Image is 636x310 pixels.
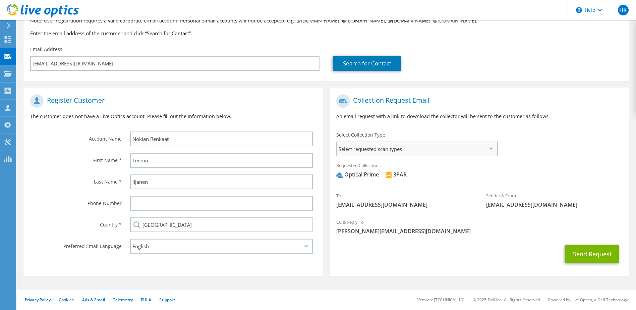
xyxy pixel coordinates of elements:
div: CC & Reply To [330,215,629,238]
span: [EMAIL_ADDRESS][DOMAIN_NAME] [486,201,623,208]
span: [EMAIL_ADDRESS][DOMAIN_NAME] [336,201,473,208]
label: Account Name [30,132,122,142]
div: Optical Prime [336,171,379,178]
label: Phone Number [30,196,122,207]
label: Preferred Email Language [30,239,122,250]
h3: Enter the email address of the customer and click “Search for Contact”. [30,30,623,37]
span: [PERSON_NAME][EMAIL_ADDRESS][DOMAIN_NAME] [336,227,622,235]
p: An email request with a link to download the collector will be sent to the customer as follows. [336,113,622,120]
li: Powered by Live Optics, a Dell Technology [548,297,628,303]
a: Telemetry [113,297,133,303]
h1: Register Customer [30,94,313,108]
p: The customer does not have a Live Optics account. Please fill out the information below. [30,113,316,120]
span: HK [618,5,629,15]
li: © 2025 Dell Inc. All Rights Reserved [473,297,540,303]
h1: Collection Request Email [336,94,619,108]
li: Version: [TECHNICAL_ID] [417,297,465,303]
label: Country * [30,217,122,228]
a: Privacy Policy [25,297,51,303]
div: Requested Collections [330,158,629,185]
a: Ads & Email [82,297,105,303]
a: Search for Contact [333,56,401,71]
a: EULA [141,297,151,303]
a: Support [159,297,175,303]
div: To [330,189,479,212]
a: Cookies [59,297,74,303]
p: Note: User registration requires a valid corporate e-mail account. Personal e-mail accounts will ... [30,17,623,24]
label: Email Address [30,46,62,53]
svg: \n [576,7,582,13]
div: 3PAR [385,171,407,178]
label: Select Collection Type [336,132,385,138]
label: First Name * [30,153,122,164]
label: Last Name * [30,174,122,185]
span: Select requested scan types [337,142,497,156]
div: Sender & From [479,189,629,212]
button: Send Request [565,245,619,263]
